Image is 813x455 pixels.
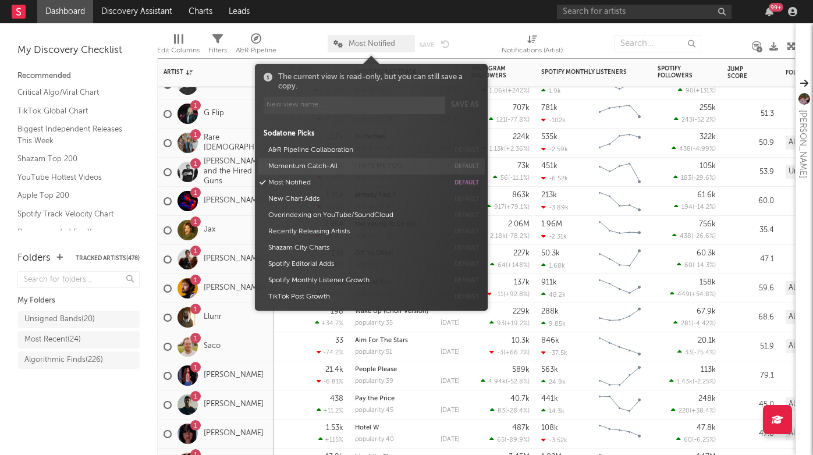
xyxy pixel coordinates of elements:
div: 1.9k [541,87,561,95]
div: 1.53k [326,424,343,432]
div: Aim For The Stars [355,337,460,344]
svg: Chart title [594,245,646,274]
span: 60 [684,437,692,443]
div: ( ) [490,407,530,414]
svg: Chart title [594,158,646,187]
div: Spotify Monthly Listeners [541,69,629,76]
a: [PERSON_NAME] [204,254,264,264]
button: Save [419,42,434,48]
div: popularity: 40 [355,436,394,443]
span: -14.2 % [694,204,714,211]
div: 863k [512,191,530,199]
div: Instagram Followers [471,65,512,79]
div: 51.9 [727,340,774,354]
button: Spotify Monthly Listener Growth [264,272,449,289]
div: 113k [701,366,716,374]
span: -3 [497,350,503,356]
div: ( ) [672,232,716,240]
div: 79.1 [727,369,774,383]
svg: Chart title [594,187,646,216]
a: [PERSON_NAME] [204,196,264,206]
div: Notifications (Artist) [502,29,563,63]
div: 911k [541,279,557,286]
div: 51.3 [727,107,774,121]
button: Spotify Editorial Adds [264,256,449,272]
div: ( ) [677,349,716,356]
div: The current view is read-only, but you can still save a copy. [278,73,479,91]
a: Shazam Top 200 [17,152,128,165]
span: 83 [498,408,505,414]
div: 67.9k [697,308,716,315]
div: 2.06M [508,221,530,228]
div: People Please [355,367,460,373]
span: -28.4 % [507,408,528,414]
input: Search... [614,35,701,52]
div: ( ) [670,290,716,298]
div: 322k [700,133,716,141]
div: -74.2 % [317,349,343,356]
input: Search for folders... [17,271,140,288]
span: Most Notified [349,40,395,48]
svg: Chart title [594,303,646,332]
div: Artist [164,69,251,76]
div: 73k [517,162,530,170]
div: popularity: 51 [355,349,392,356]
div: 48.2k [541,291,566,298]
div: 589k [512,366,530,374]
div: 487k [512,424,530,432]
span: 60 [684,262,693,269]
div: Hotel W [355,425,460,431]
span: 93 [497,321,505,327]
div: Edit Columns [157,29,200,63]
a: Saco [204,342,221,351]
div: 756k [699,221,716,228]
span: 438 [679,146,691,152]
button: default [455,180,479,186]
div: My Folders [17,294,140,308]
span: -29.6 % [693,175,714,182]
div: -102k [541,116,566,124]
button: A&R Pipeline Collaboration [264,142,449,158]
div: 1.96M [541,221,562,228]
a: TikTok Global Chart [17,105,128,118]
div: +34.7 % [315,319,343,327]
button: Shazam City Charts [264,240,449,256]
button: default [455,163,479,169]
div: 68.6 [727,311,774,325]
div: 61.6k [697,191,716,199]
span: 438 [680,233,691,240]
button: default [455,147,479,153]
div: 105k [700,162,716,170]
div: 50.9 [727,136,774,150]
div: ( ) [674,116,716,123]
div: Notifications (Artist) [502,44,563,58]
div: 137k [514,279,530,286]
a: Biggest Independent Releases This Week [17,123,128,147]
div: 108k [541,424,558,432]
span: -11 [495,292,503,298]
div: Wake Up (Choir Version) [355,308,460,315]
div: +11.2 % [317,407,343,414]
span: -78.2 % [507,233,528,240]
div: ( ) [677,261,716,269]
div: Filters [208,44,227,58]
button: New Chart Adds [264,191,449,207]
div: -6.81 % [317,378,343,385]
span: +148 % [507,262,528,269]
span: -52.2 % [694,117,714,123]
span: 1.43k [677,379,693,385]
div: popularity: 45 [355,407,393,414]
span: -6.25 % [694,437,714,443]
button: Undo the changes to the current view. [441,38,450,49]
span: 281 [681,321,691,327]
div: ( ) [490,261,530,269]
div: ( ) [493,174,530,182]
span: 4.94k [488,379,506,385]
div: 224k [513,133,530,141]
div: ( ) [669,378,716,385]
div: +115 % [318,436,343,443]
div: 441k [541,395,558,403]
div: ( ) [678,87,716,94]
span: +54.8 % [691,292,714,298]
div: 47.8 [727,427,774,441]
